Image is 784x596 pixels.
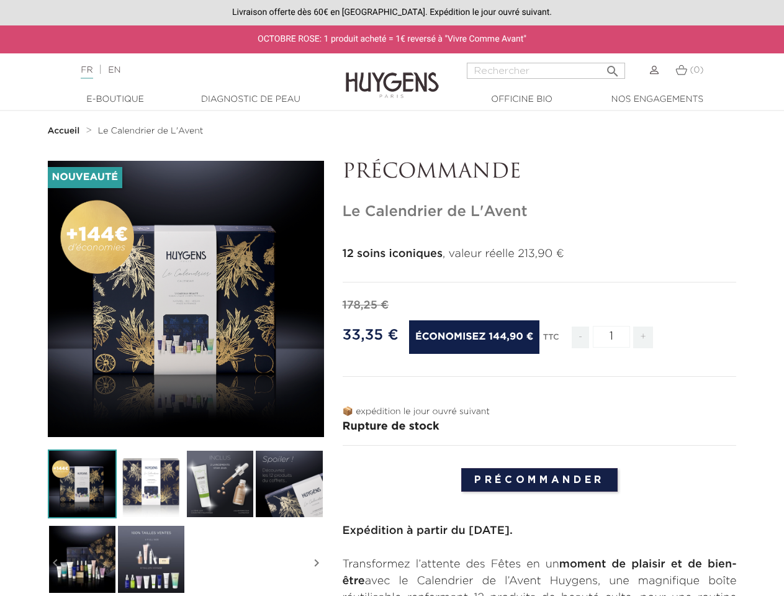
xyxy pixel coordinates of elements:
div: TTC [543,324,559,358]
input: Précommander [461,468,618,492]
span: 178,25 € [343,300,389,311]
div: | [74,63,317,78]
input: Quantité [593,326,630,348]
i:  [309,532,324,594]
span: Le Calendrier de L'Avent [98,127,204,135]
span: Économisez 144,90 € [409,320,539,354]
a: Le Calendrier de L'Avent [98,126,204,136]
button:  [602,59,624,76]
p: , valeur réelle 213,90 € [343,246,737,263]
p: 📦 expédition le jour ouvré suivant [343,405,737,418]
input: Rechercher [467,63,625,79]
a: E-Boutique [53,93,178,106]
img: Le Calendrier de L'Avent [48,449,117,518]
strong: HuygENs Paris Beauty Advent Calendar [343,542,565,553]
a: Diagnostic de peau [189,93,313,106]
a: FR [81,66,92,79]
a: Accueil [48,126,83,136]
i:  [48,532,63,594]
a: Officine Bio [460,93,584,106]
li: Nouveauté [48,167,122,188]
strong: Expédition à partir du [DATE]. [343,525,513,536]
span: + [633,327,653,348]
img: Huygens [346,52,439,100]
a: EN [108,66,120,74]
span: - [572,327,589,348]
strong: Accueil [48,127,80,135]
strong: 12 soins iconiques [343,248,443,260]
i:  [605,60,620,75]
span: Rupture de stock [343,421,439,432]
p: PRÉCOMMANDE [343,161,737,184]
h1: Le Calendrier de L'Avent [343,203,737,221]
span: 33,35 € [343,328,399,343]
span: (0) [690,66,704,74]
a: Nos engagements [595,93,719,106]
